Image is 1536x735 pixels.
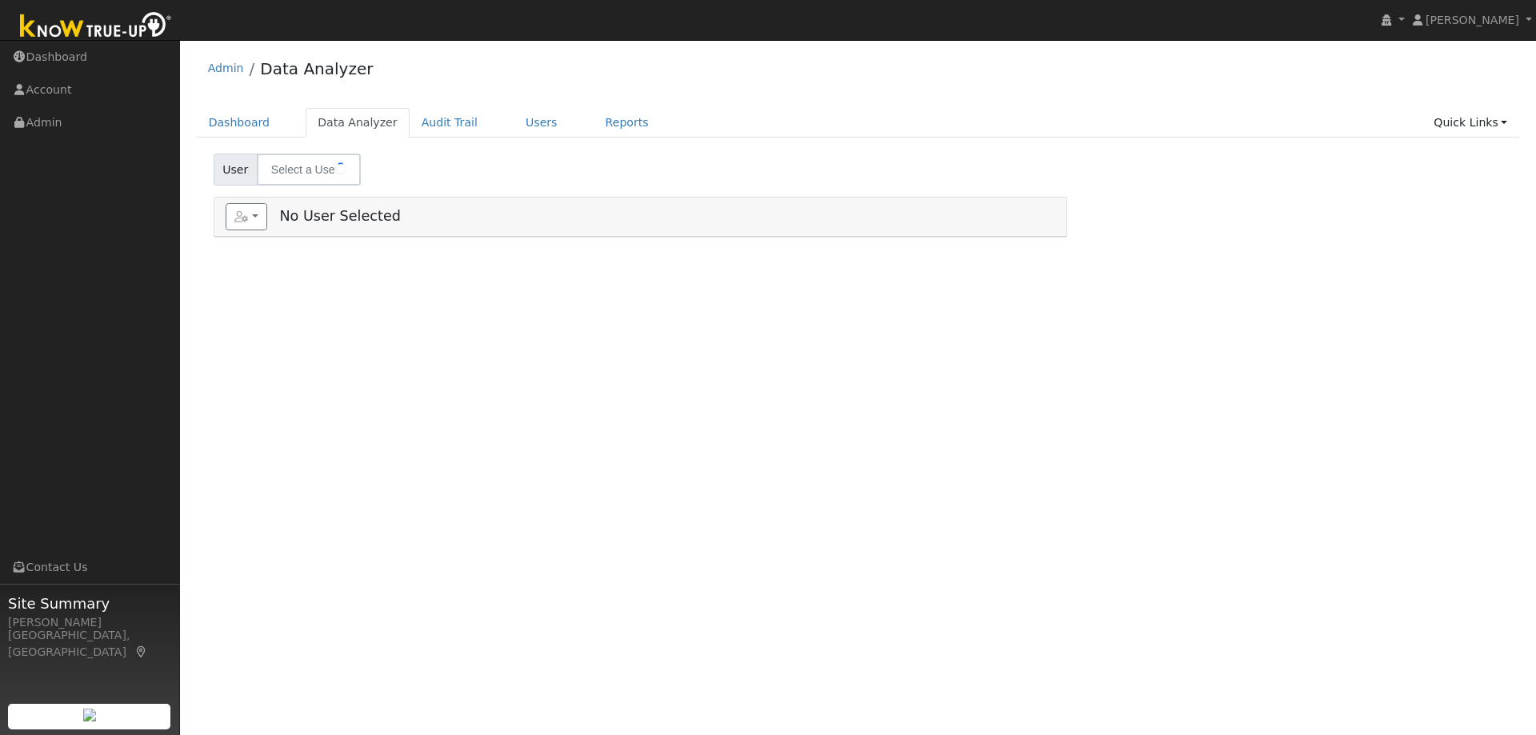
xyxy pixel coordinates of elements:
[306,108,410,138] a: Data Analyzer
[12,9,180,45] img: Know True-Up
[214,154,258,186] span: User
[197,108,282,138] a: Dashboard
[8,627,171,661] div: [GEOGRAPHIC_DATA], [GEOGRAPHIC_DATA]
[257,154,361,186] input: Select a User
[83,709,96,721] img: retrieve
[514,108,570,138] a: Users
[226,203,1055,230] h5: No User Selected
[134,645,149,658] a: Map
[8,593,171,614] span: Site Summary
[594,108,661,138] a: Reports
[1422,108,1519,138] a: Quick Links
[8,614,171,631] div: [PERSON_NAME]
[410,108,490,138] a: Audit Trail
[208,62,244,74] a: Admin
[1426,14,1519,26] span: [PERSON_NAME]
[260,59,373,78] a: Data Analyzer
